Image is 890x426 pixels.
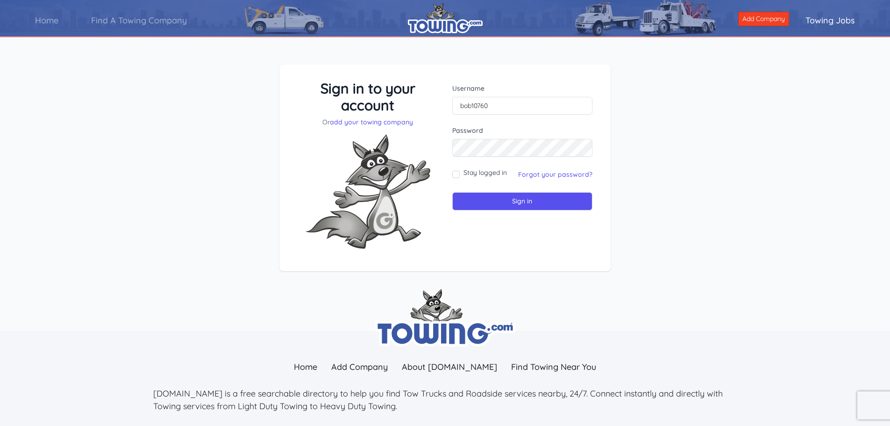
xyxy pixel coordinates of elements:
input: Sign in [452,192,593,210]
p: Or [298,117,438,127]
img: logo.png [408,2,483,33]
img: towing [375,289,515,347]
a: Towing Jobs [789,7,871,34]
a: Add Company [738,12,789,26]
a: Find A Towing Company [75,7,203,34]
a: About [DOMAIN_NAME] [395,357,504,377]
label: Stay logged in [463,168,507,177]
a: Add Company [324,357,395,377]
a: Find Towing Near You [504,357,603,377]
h3: Sign in to your account [298,80,438,114]
a: Home [287,357,324,377]
label: Username [452,84,593,93]
a: Forgot your password? [518,170,592,179]
a: add your towing company [330,118,413,126]
p: [DOMAIN_NAME] is a free searchable directory to help you find Tow Trucks and Roadside services ne... [153,387,737,412]
a: Home [19,7,75,34]
label: Password [452,126,593,135]
img: Fox-Excited.png [298,127,438,256]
